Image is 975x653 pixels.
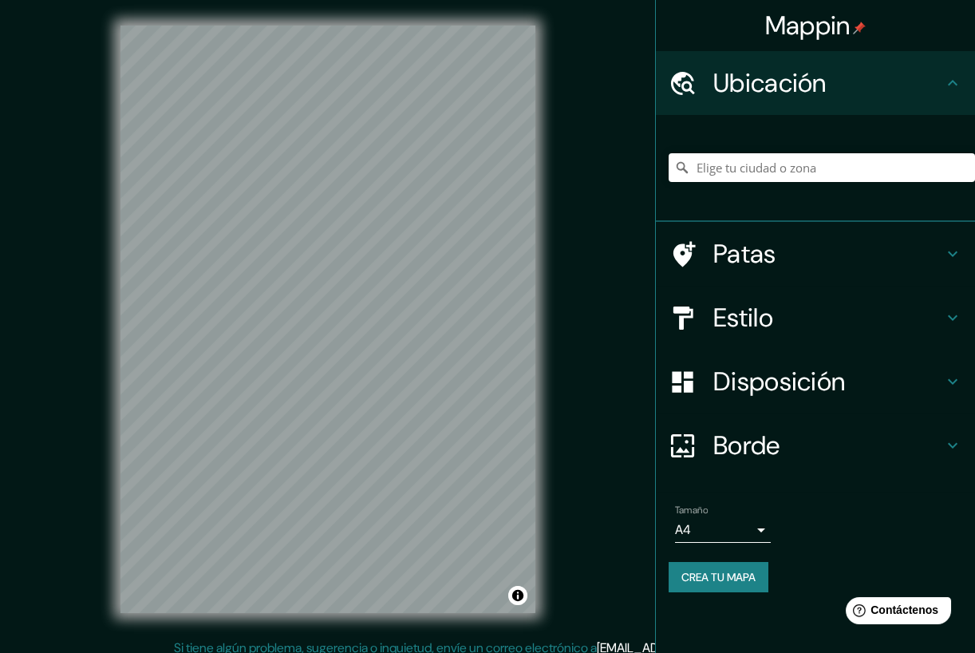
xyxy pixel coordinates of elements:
[675,521,691,538] font: A4
[669,153,975,182] input: Elige tu ciudad o zona
[669,562,768,592] button: Crea tu mapa
[681,570,756,584] font: Crea tu mapa
[833,591,957,635] iframe: Lanzador de widgets de ayuda
[656,350,975,414] div: Disposición
[120,26,535,613] canvas: Mapa
[713,429,780,462] font: Borde
[675,517,771,543] div: A4
[656,222,975,286] div: Patas
[713,66,827,100] font: Ubicación
[675,504,708,516] font: Tamaño
[656,51,975,115] div: Ubicación
[508,586,527,605] button: Activar o desactivar atribución
[713,237,776,271] font: Patas
[656,286,975,350] div: Estilo
[713,301,773,334] font: Estilo
[853,22,866,34] img: pin-icon.png
[765,9,851,42] font: Mappin
[656,414,975,477] div: Borde
[713,365,845,398] font: Disposición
